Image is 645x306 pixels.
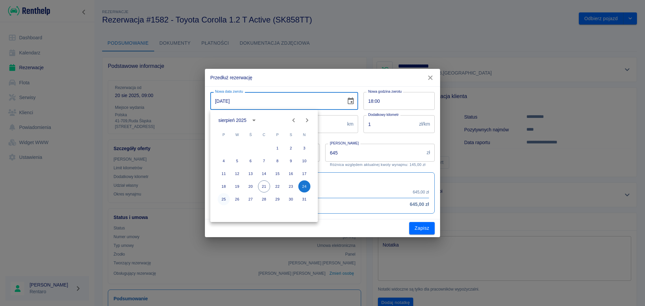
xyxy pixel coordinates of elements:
button: 6 [245,155,257,167]
button: Previous month [287,114,300,127]
button: 7 [258,155,270,167]
button: 24 [298,180,310,192]
button: 29 [271,193,284,205]
button: 19 [231,180,243,192]
button: 30 [285,193,297,205]
span: niedziela [298,128,310,141]
h6: Podsumowanie [216,178,429,185]
input: hh:mm [363,92,430,110]
span: sobota [285,128,297,141]
label: [PERSON_NAME] [330,141,359,146]
button: calendar view is open, switch to year view [248,115,260,126]
span: czwartek [258,128,270,141]
button: 31 [298,193,310,205]
button: Choose date, selected date is 24 sie 2025 [344,94,357,108]
button: 5 [231,155,243,167]
h2: Przedłuż rezerwację [205,69,440,86]
span: piątek [271,128,284,141]
button: 4 [218,155,230,167]
button: Next month [300,114,314,127]
button: 16 [285,168,297,180]
button: 13 [245,168,257,180]
button: 15 [271,168,284,180]
button: 1 [271,142,284,154]
button: 2 [285,142,297,154]
button: 12 [231,168,243,180]
input: Kwota wynajmu od początkowej daty, nie samego aneksu. [325,144,424,162]
button: 3 [298,142,310,154]
p: zł [427,149,430,156]
span: poniedziałek [218,128,230,141]
button: 25 [218,193,230,205]
span: wtorek [231,128,243,141]
button: 11 [218,168,230,180]
p: km [347,121,353,128]
button: 22 [271,180,284,192]
button: 14 [258,168,270,180]
button: 27 [245,193,257,205]
p: Różnica względem aktualnej kwoty wynajmu: 145,00 zł [330,163,430,167]
p: zł/km [419,121,430,128]
label: Nowa godzina zwrotu [368,89,402,94]
button: 26 [231,193,243,205]
button: Zapisz [409,222,435,234]
p: 645,00 zł [413,189,429,195]
button: 20 [245,180,257,192]
input: DD-MM-YYYY [210,92,341,110]
button: 9 [285,155,297,167]
button: 10 [298,155,310,167]
label: Nowa data zwrotu [215,89,243,94]
button: 8 [271,155,284,167]
h6: 645,00 zł [410,201,429,208]
button: 17 [298,168,310,180]
label: Dodatkowy kilometr [368,112,399,117]
button: 23 [285,180,297,192]
button: 28 [258,193,270,205]
button: 21 [258,180,270,192]
span: środa [245,128,257,141]
button: 18 [218,180,230,192]
div: sierpień 2025 [218,117,246,124]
